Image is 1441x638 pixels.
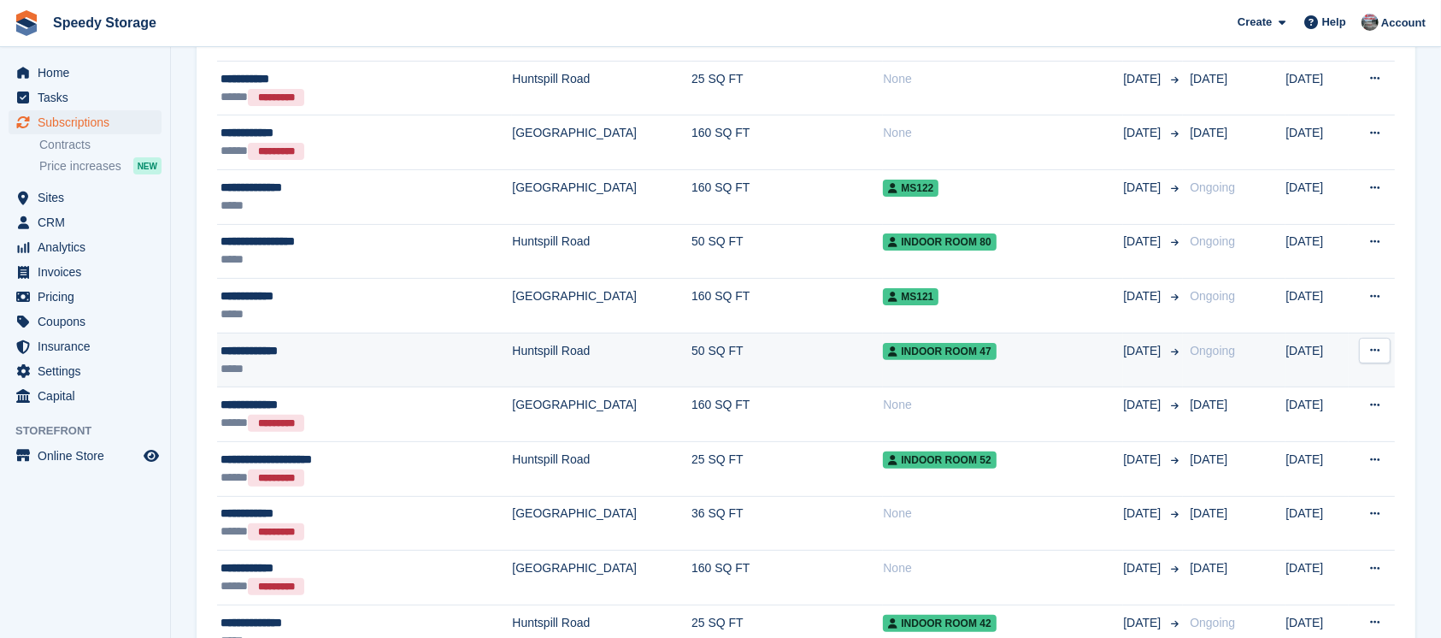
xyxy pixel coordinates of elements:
span: [DATE] [1190,506,1227,520]
span: [DATE] [1123,559,1164,577]
a: menu [9,384,162,408]
td: 160 SQ FT [691,387,883,442]
span: Account [1381,15,1426,32]
a: menu [9,310,162,334]
div: NEW [133,157,162,174]
a: menu [9,210,162,234]
span: MS121 [883,288,938,305]
span: Indoor Room 47 [883,343,996,360]
span: Ongoing [1190,289,1235,303]
a: menu [9,260,162,284]
span: Ongoing [1190,180,1235,194]
a: Contracts [39,137,162,153]
a: Speedy Storage [46,9,163,37]
span: [DATE] [1123,124,1164,142]
span: Home [38,61,140,85]
td: Huntspill Road [512,333,691,387]
span: [DATE] [1123,342,1164,360]
td: 25 SQ FT [691,61,883,115]
span: CRM [38,210,140,234]
span: Indoor Room 52 [883,452,996,469]
span: [DATE] [1123,287,1164,305]
span: Analytics [38,235,140,259]
td: [DATE] [1285,387,1349,442]
span: Help [1322,14,1346,31]
td: [DATE] [1285,169,1349,224]
span: MS122 [883,180,938,197]
span: [DATE] [1190,561,1227,575]
img: Dan Jackson [1362,14,1379,31]
td: [DATE] [1285,441,1349,496]
a: menu [9,285,162,309]
td: [GEOGRAPHIC_DATA] [512,169,691,224]
a: menu [9,235,162,259]
td: 36 SQ FT [691,496,883,551]
a: menu [9,334,162,358]
a: menu [9,186,162,210]
td: 160 SQ FT [691,169,883,224]
td: Huntspill Road [512,61,691,115]
span: [DATE] [1123,70,1164,88]
span: Insurance [38,334,140,358]
div: None [883,559,1123,577]
a: menu [9,444,162,468]
td: Huntspill Road [512,441,691,496]
span: Pricing [38,285,140,309]
span: [DATE] [1190,452,1227,466]
span: [DATE] [1190,72,1227,86]
img: stora-icon-8386f47178a22dfd0bd8f6a31ec36ba5ce8667c1dd55bd0f319d3a0aa187defe.svg [14,10,39,36]
span: Tasks [38,86,140,109]
div: None [883,505,1123,523]
span: Indoor Room 42 [883,615,996,632]
td: 25 SQ FT [691,441,883,496]
span: Ongoing [1190,616,1235,629]
span: Ongoing [1190,344,1235,357]
a: menu [9,86,162,109]
td: [DATE] [1285,333,1349,387]
span: Coupons [38,310,140,334]
td: 50 SQ FT [691,333,883,387]
span: [DATE] [1123,505,1164,523]
td: 50 SQ FT [691,224,883,279]
span: [DATE] [1123,614,1164,632]
span: [DATE] [1123,451,1164,469]
span: Ongoing [1190,234,1235,248]
span: Subscriptions [38,110,140,134]
span: [DATE] [1190,126,1227,139]
td: [GEOGRAPHIC_DATA] [512,551,691,606]
td: [DATE] [1285,115,1349,170]
td: [GEOGRAPHIC_DATA] [512,496,691,551]
td: 160 SQ FT [691,279,883,334]
span: [DATE] [1123,396,1164,414]
td: [DATE] [1285,61,1349,115]
a: menu [9,110,162,134]
td: [GEOGRAPHIC_DATA] [512,279,691,334]
a: Price increases NEW [39,157,162,175]
td: [DATE] [1285,551,1349,606]
div: None [883,70,1123,88]
span: Create [1238,14,1272,31]
span: Storefront [15,422,170,440]
td: 160 SQ FT [691,115,883,170]
div: None [883,124,1123,142]
span: [DATE] [1123,179,1164,197]
td: [GEOGRAPHIC_DATA] [512,387,691,442]
span: [DATE] [1190,398,1227,411]
div: None [883,396,1123,414]
span: Indoor Room 80 [883,233,996,251]
span: Price increases [39,158,121,174]
td: [DATE] [1285,279,1349,334]
a: menu [9,61,162,85]
span: Capital [38,384,140,408]
td: [DATE] [1285,224,1349,279]
span: Invoices [38,260,140,284]
td: Huntspill Road [512,224,691,279]
td: [DATE] [1285,496,1349,551]
td: 160 SQ FT [691,551,883,606]
td: [GEOGRAPHIC_DATA] [512,115,691,170]
span: Online Store [38,444,140,468]
span: Settings [38,359,140,383]
a: Preview store [141,446,162,466]
span: [DATE] [1123,233,1164,251]
a: menu [9,359,162,383]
